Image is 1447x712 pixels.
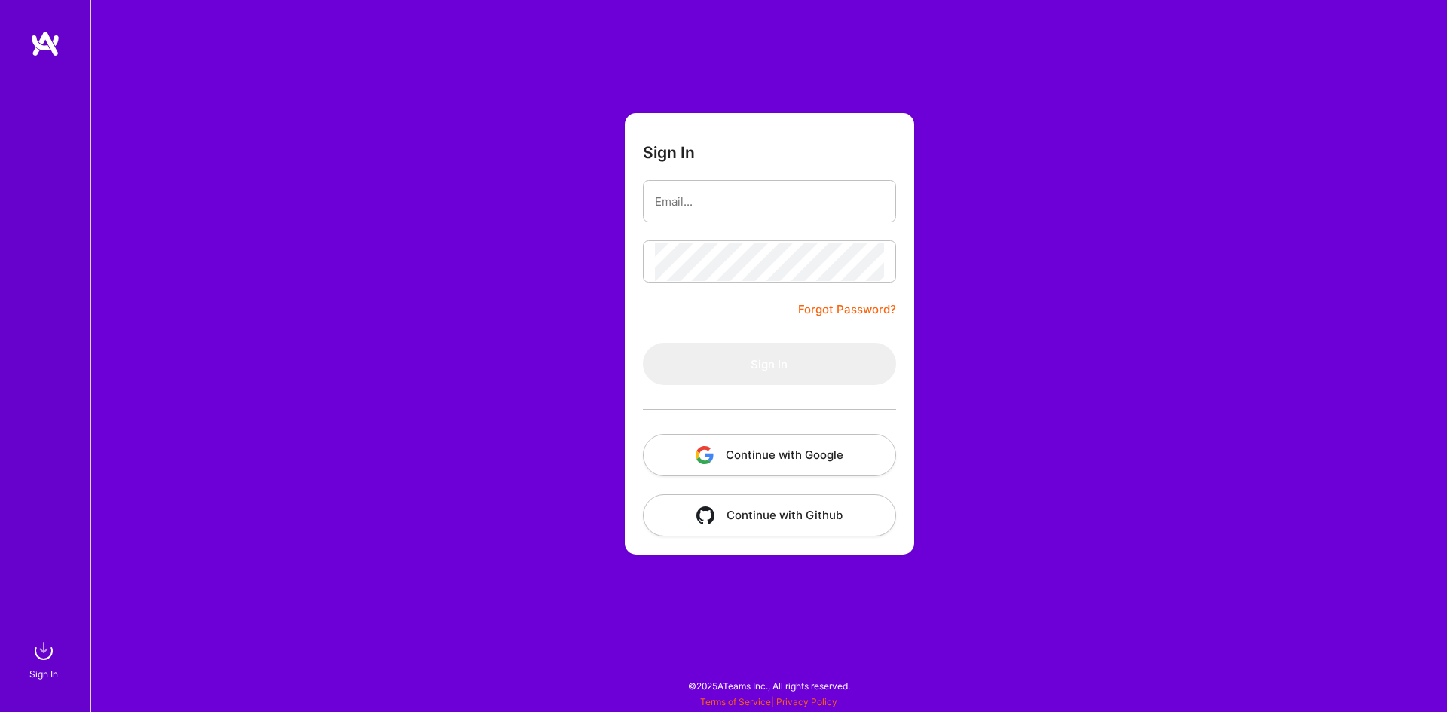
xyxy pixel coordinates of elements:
[798,301,896,319] a: Forgot Password?
[700,696,771,707] a: Terms of Service
[696,446,714,464] img: icon
[29,666,58,682] div: Sign In
[90,667,1447,704] div: © 2025 ATeams Inc., All rights reserved.
[30,30,60,57] img: logo
[643,343,896,385] button: Sign In
[776,696,837,707] a: Privacy Policy
[696,506,714,524] img: icon
[29,636,59,666] img: sign in
[643,494,896,536] button: Continue with Github
[643,143,695,162] h3: Sign In
[32,636,59,682] a: sign inSign In
[643,434,896,476] button: Continue with Google
[700,696,837,707] span: |
[655,182,884,221] input: Email...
